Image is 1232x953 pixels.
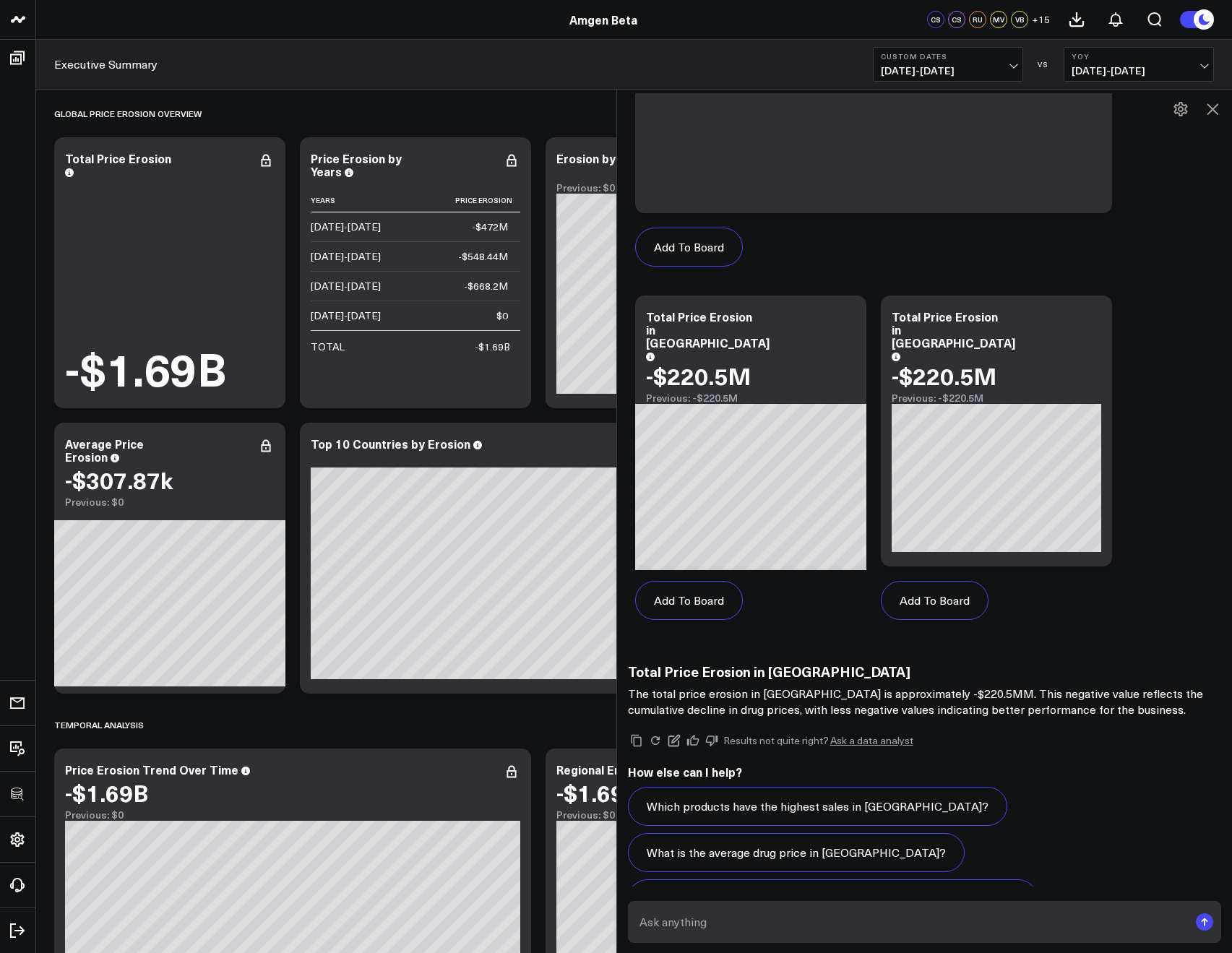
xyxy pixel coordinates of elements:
b: YoY [1072,52,1206,61]
button: YoY[DATE]-[DATE] [1064,47,1214,82]
h3: Total Price Erosion in [GEOGRAPHIC_DATA] [628,663,1206,679]
div: Previous: $0 [556,182,1012,194]
div: -$1.69B [475,340,510,354]
div: -$472M [472,220,508,234]
button: What is the average drug price in [GEOGRAPHIC_DATA]? [628,833,965,872]
a: Amgen Beta [569,12,637,27]
div: Previous: $0 [65,809,520,821]
button: Add To Board [635,228,743,267]
div: Total Price Erosion in [GEOGRAPHIC_DATA] [892,309,1015,350]
div: Regional Erosion by Year [556,762,694,777]
div: CS [948,11,965,28]
button: Custom Dates[DATE]-[DATE] [873,47,1023,82]
div: -$548.44M [458,249,508,264]
button: How many pharmaceutical products are sold in [GEOGRAPHIC_DATA]? [628,879,1038,918]
div: -$668.2M [464,279,508,293]
div: -$220.5M [646,363,751,389]
div: -$1.69B [65,345,226,390]
a: Ask a data analyst [830,736,913,746]
div: [DATE]-[DATE] [311,309,381,323]
a: Executive Summary [54,56,158,72]
div: Average Price Erosion [65,436,144,465]
div: Total Price Erosion in [GEOGRAPHIC_DATA] [646,309,770,350]
p: The total price erosion in [GEOGRAPHIC_DATA] is approximately -$220.5MM. This negative value refl... [628,686,1206,717]
th: Price Erosion [455,189,521,212]
div: CS [927,11,944,28]
div: Previous: -$220.5M [646,392,856,404]
div: MV [990,11,1007,28]
div: Global Price Erosion Overview [54,97,202,130]
div: Previous: $0 [556,809,1012,821]
div: [DATE]-[DATE] [311,249,381,264]
button: Add To Board [881,581,988,620]
div: [DATE]-[DATE] [311,220,381,234]
div: Top 10 Countries by Erosion [311,436,470,452]
button: Which products have the highest sales in [GEOGRAPHIC_DATA]? [628,787,1007,826]
div: [DATE]-[DATE] [311,279,381,293]
div: $0 [496,309,508,323]
span: [DATE] - [DATE] [1072,65,1206,77]
div: Temporal Analysis [54,708,144,741]
div: RU [969,11,986,28]
button: Add To Board [635,581,743,620]
div: Price Erosion Trend Over Time [65,762,238,777]
div: -$1.69B [65,780,148,806]
h2: How else can I help? [628,764,1222,780]
span: [DATE] - [DATE] [881,65,1015,77]
button: +15 [1032,11,1050,28]
div: Erosion by Region [556,150,657,166]
div: TOTAL [311,340,345,354]
div: -$220.5M [892,363,996,389]
div: Total Price Erosion [65,150,171,166]
div: VB [1011,11,1028,28]
div: -$1.69B [556,780,639,806]
div: Previous: $0 [65,496,275,508]
div: VS [1030,60,1056,69]
div: Previous: -$220.5M [892,392,1101,404]
th: Years [311,189,455,212]
button: Copy [628,732,645,749]
span: + 15 [1032,14,1050,25]
div: Price Erosion by Years [311,150,402,179]
div: -$307.87k [65,467,173,493]
b: Custom Dates [881,52,1015,61]
input: Ask anything [636,909,1189,935]
span: Results not quite right? [723,733,829,747]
